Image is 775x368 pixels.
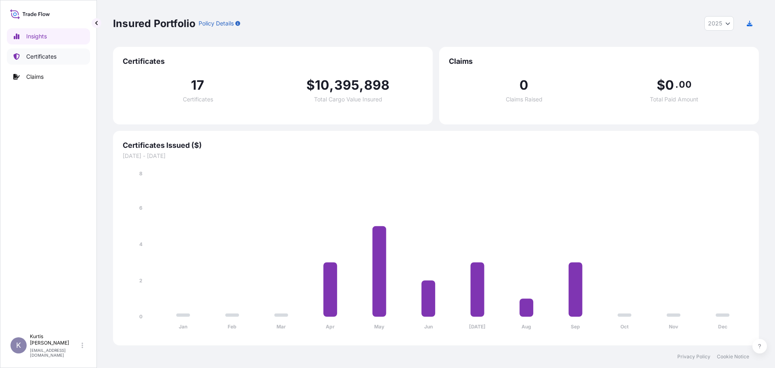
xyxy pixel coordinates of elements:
[123,57,423,66] span: Certificates
[334,79,360,92] span: 395
[708,19,722,27] span: 2025
[374,324,385,330] tspan: May
[7,48,90,65] a: Certificates
[306,79,315,92] span: $
[30,333,80,346] p: Kurtis [PERSON_NAME]
[364,79,390,92] span: 898
[30,348,80,357] p: [EMAIL_ADDRESS][DOMAIN_NAME]
[139,313,142,320] tspan: 0
[314,97,382,102] span: Total Cargo Value Insured
[329,79,334,92] span: ,
[675,81,678,88] span: .
[704,16,734,31] button: Year Selector
[449,57,749,66] span: Claims
[326,324,335,330] tspan: Apr
[179,324,187,330] tspan: Jan
[139,241,142,247] tspan: 4
[669,324,679,330] tspan: Nov
[571,324,580,330] tspan: Sep
[16,341,21,349] span: K
[113,17,195,30] p: Insured Portfolio
[620,324,629,330] tspan: Oct
[679,81,691,88] span: 00
[123,152,749,160] span: [DATE] - [DATE]
[424,324,433,330] tspan: Jun
[191,79,204,92] span: 17
[26,32,47,40] p: Insights
[276,324,286,330] tspan: Mar
[717,353,749,360] a: Cookie Notice
[228,324,237,330] tspan: Feb
[519,79,528,92] span: 0
[7,28,90,44] a: Insights
[139,278,142,284] tspan: 2
[139,205,142,211] tspan: 6
[183,97,213,102] span: Certificates
[26,73,44,81] p: Claims
[315,79,329,92] span: 10
[7,69,90,85] a: Claims
[665,79,674,92] span: 0
[650,97,698,102] span: Total Paid Amount
[657,79,665,92] span: $
[469,324,486,330] tspan: [DATE]
[26,53,57,61] p: Certificates
[677,353,710,360] a: Privacy Policy
[139,170,142,177] tspan: 8
[506,97,542,102] span: Claims Raised
[359,79,364,92] span: ,
[123,141,749,150] span: Certificates Issued ($)
[522,324,531,330] tspan: Aug
[199,19,234,27] p: Policy Details
[718,324,727,330] tspan: Dec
